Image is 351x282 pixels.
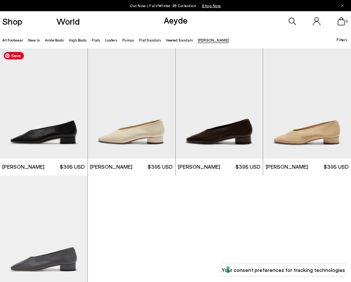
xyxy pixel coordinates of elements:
a: New In [28,38,40,42]
span: [PERSON_NAME] [178,163,220,171]
span: Navigate to /collections/new-in [202,3,221,8]
div: 1 / 6 [176,48,263,158]
img: Delia Low-Heeled Ballet Pumps [88,48,175,158]
span: $395 USD [60,163,85,171]
button: Your consent preferences for tracking technologies [222,263,345,276]
a: High Boots [69,38,87,42]
div: 1 / 6 [88,48,175,158]
img: Delia Low-Heeled Ballet Pumps [263,48,351,158]
a: [PERSON_NAME] $395 USD [263,159,351,175]
span: $395 USD [148,163,173,171]
span: [PERSON_NAME] [90,163,132,171]
span: Save [4,52,24,59]
a: All Footwear [2,38,23,42]
span: [PERSON_NAME] [266,163,308,171]
a: Next slide Previous slide [176,48,263,158]
p: Out Now | Fall/Winter ‘25 Collection [130,2,221,9]
img: Delia Low-Heeled Ballet Pumps [176,48,263,158]
a: Flats [92,38,100,42]
a: 0 [338,17,345,25]
a: Ankle Boots [45,38,64,42]
span: [PERSON_NAME] [2,163,44,171]
a: [PERSON_NAME] $395 USD [88,159,175,175]
a: [PERSON_NAME] [198,38,229,42]
a: Heeled Sandals [166,38,193,42]
a: Pumps [122,38,134,42]
a: Loafers [105,38,117,42]
span: Filters [336,37,347,42]
a: Shop [2,17,22,26]
span: 0 [345,19,349,24]
a: Flat Sandals [139,38,161,42]
a: World [56,17,80,26]
span: $395 USD [324,163,349,171]
a: [PERSON_NAME] $395 USD [176,159,263,175]
label: Your consent preferences for tracking technologies [222,266,345,274]
a: Next slide Previous slide [88,48,175,158]
a: Aeyde [164,15,188,25]
span: $395 USD [235,163,261,171]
